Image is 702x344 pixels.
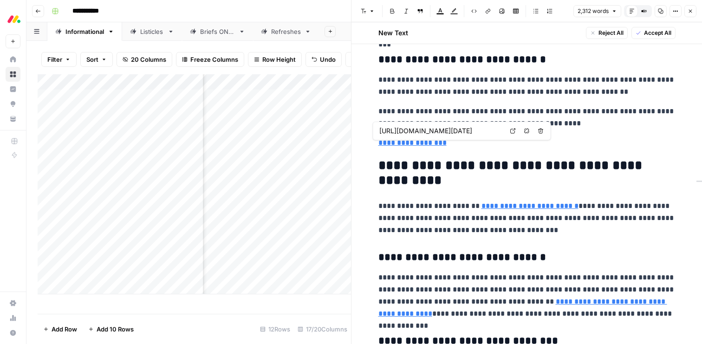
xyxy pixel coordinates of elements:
button: Undo [305,52,342,67]
div: Briefs ONLY [200,27,235,36]
span: Filter [47,55,62,64]
a: Usage [6,311,20,325]
button: Reject All [586,27,628,39]
button: Accept All [631,27,676,39]
a: Refreshes [253,22,319,41]
h2: New Text [378,28,408,38]
div: Informational [65,27,104,36]
a: Insights [6,82,20,97]
div: Refreshes [271,27,301,36]
button: Filter [41,52,77,67]
span: Accept All [644,29,671,37]
span: Row Height [262,55,296,64]
button: Add Row [38,322,83,337]
a: Home [6,52,20,67]
button: 20 Columns [117,52,172,67]
span: Undo [320,55,336,64]
a: Listicles [122,22,182,41]
a: Settings [6,296,20,311]
a: Informational [47,22,122,41]
button: Workspace: Monday.com [6,7,20,31]
a: Opportunities [6,97,20,111]
span: 2,312 words [578,7,609,15]
button: Help + Support [6,325,20,340]
a: Your Data [6,111,20,126]
div: Listicles [140,27,164,36]
button: Row Height [248,52,302,67]
a: Browse [6,67,20,82]
span: Sort [86,55,98,64]
button: Sort [80,52,113,67]
span: Add Row [52,325,77,334]
div: 17/20 Columns [294,322,351,337]
button: Add 10 Rows [83,322,139,337]
span: Add 10 Rows [97,325,134,334]
span: Freeze Columns [190,55,238,64]
a: Briefs ONLY [182,22,253,41]
button: 2,312 words [573,5,621,17]
div: 12 Rows [256,322,294,337]
button: Freeze Columns [176,52,244,67]
img: Monday.com Logo [6,11,22,27]
span: Reject All [598,29,624,37]
span: 20 Columns [131,55,166,64]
